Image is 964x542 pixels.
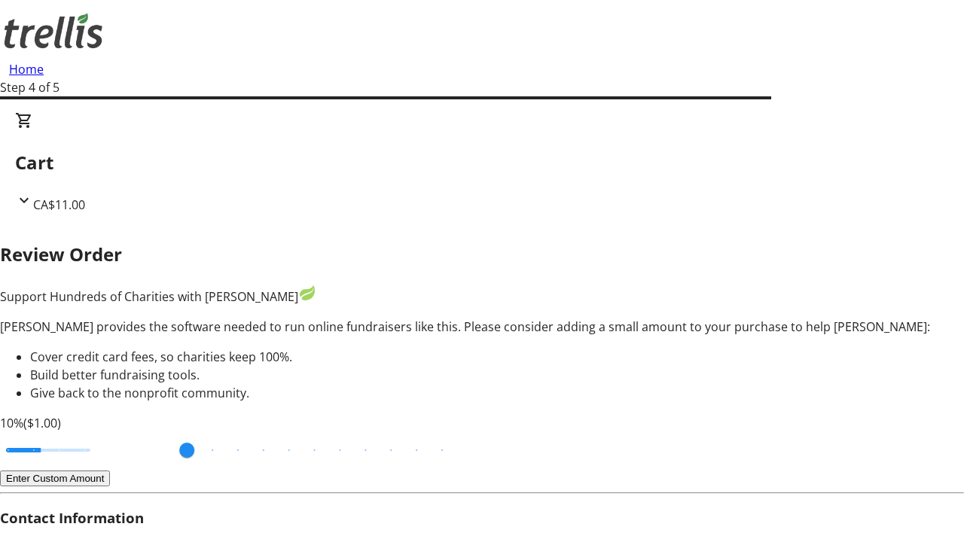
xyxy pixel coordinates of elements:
span: CA$11.00 [33,196,85,213]
div: CartCA$11.00 [15,111,949,214]
h2: Cart [15,149,949,176]
li: Cover credit card fees, so charities keep 100%. [30,348,964,366]
li: Give back to the nonprofit community. [30,384,964,402]
li: Build better fundraising tools. [30,366,964,384]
